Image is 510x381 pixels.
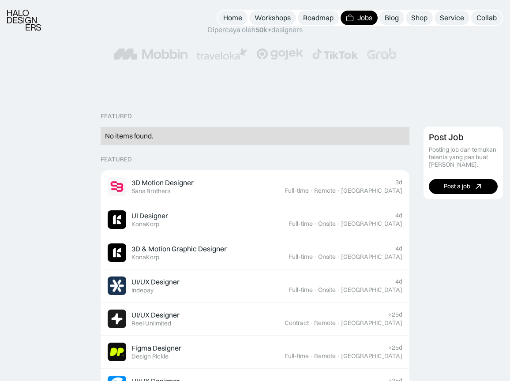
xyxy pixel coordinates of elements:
[395,245,402,252] div: 4d
[318,253,336,261] div: Onsite
[388,344,402,351] div: >25d
[108,177,126,196] img: Job Image
[108,243,126,262] img: Job Image
[108,343,126,361] img: Job Image
[314,187,336,194] div: Remote
[314,253,317,261] div: ·
[289,253,313,261] div: Full-time
[303,13,334,22] div: Roadmap
[131,277,180,287] div: UI/UX Designer
[108,276,126,295] img: Job Image
[314,220,317,228] div: ·
[285,319,309,327] div: Contract
[131,320,171,327] div: Reel Unlimited
[337,319,340,327] div: ·
[388,311,402,318] div: >25d
[444,183,470,190] div: Post a job
[314,286,317,294] div: ·
[131,344,181,353] div: Figma Designer
[476,13,497,22] div: Collab
[395,179,402,186] div: 3d
[131,254,159,261] div: KonaKorp
[471,11,502,25] a: Collab
[318,220,336,228] div: Onsite
[255,13,291,22] div: Workshops
[337,220,340,228] div: ·
[341,253,402,261] div: [GEOGRAPHIC_DATA]
[337,352,340,360] div: ·
[429,132,464,142] div: Post Job
[341,352,402,360] div: [GEOGRAPHIC_DATA]
[357,13,372,22] div: Jobs
[314,319,336,327] div: Remote
[341,11,378,25] a: Jobs
[341,286,402,294] div: [GEOGRAPHIC_DATA]
[285,352,309,360] div: Full-time
[101,303,409,336] a: Job ImageUI/UX DesignerReel Unlimited>25dContract·Remote·[GEOGRAPHIC_DATA]
[440,13,464,22] div: Service
[108,210,126,229] img: Job Image
[101,203,409,236] a: Job ImageUI DesignerKonaKorp4dFull-time·Onsite·[GEOGRAPHIC_DATA]
[435,11,469,25] a: Service
[105,131,405,141] div: No items found.
[208,25,303,34] div: Dipercaya oleh designers
[341,220,402,228] div: [GEOGRAPHIC_DATA]
[101,156,132,163] div: Featured
[131,287,154,294] div: Indepay
[310,187,313,194] div: ·
[131,187,170,195] div: Sans Brothers
[218,11,247,25] a: Home
[131,211,168,220] div: UI Designer
[341,319,402,327] div: [GEOGRAPHIC_DATA]
[108,310,126,328] img: Job Image
[337,187,340,194] div: ·
[385,13,399,22] div: Blog
[101,269,409,303] a: Job ImageUI/UX DesignerIndepay4dFull-time·Onsite·[GEOGRAPHIC_DATA]
[337,253,340,261] div: ·
[337,286,340,294] div: ·
[289,286,313,294] div: Full-time
[429,146,498,168] div: Posting job dan temukan talenta yang pas buat [PERSON_NAME].
[318,286,336,294] div: Onsite
[289,220,313,228] div: Full-time
[223,13,242,22] div: Home
[131,244,227,254] div: 3D & Motion Graphic Designer
[131,178,194,187] div: 3D Motion Designer
[131,310,180,320] div: UI/UX Designer
[131,353,169,360] div: Design Pickle
[101,112,132,120] div: Featured
[379,11,404,25] a: Blog
[249,11,296,25] a: Workshops
[285,187,309,194] div: Full-time
[298,11,339,25] a: Roadmap
[310,319,313,327] div: ·
[411,13,427,22] div: Shop
[101,336,409,369] a: Job ImageFigma DesignerDesign Pickle>25dFull-time·Remote·[GEOGRAPHIC_DATA]
[395,278,402,285] div: 4d
[395,212,402,219] div: 4d
[310,352,313,360] div: ·
[101,170,409,203] a: Job Image3D Motion DesignerSans Brothers3dFull-time·Remote·[GEOGRAPHIC_DATA]
[429,179,498,194] a: Post a job
[406,11,433,25] a: Shop
[101,236,409,269] a: Job Image3D & Motion Graphic DesignerKonaKorp4dFull-time·Onsite·[GEOGRAPHIC_DATA]
[341,187,402,194] div: [GEOGRAPHIC_DATA]
[255,25,271,34] span: 50k+
[131,220,159,228] div: KonaKorp
[314,352,336,360] div: Remote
